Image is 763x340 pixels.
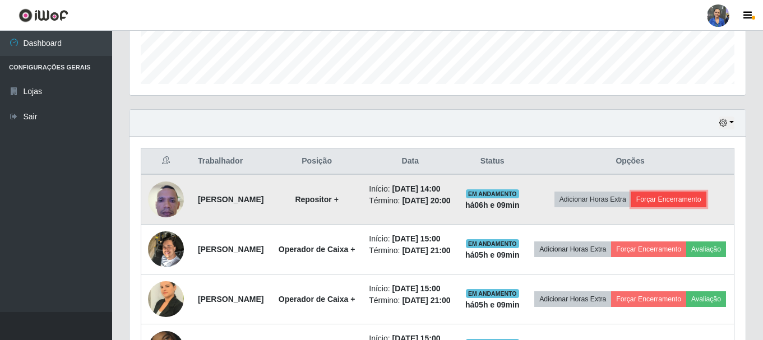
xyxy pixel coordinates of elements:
span: EM ANDAMENTO [466,239,519,248]
time: [DATE] 15:00 [392,234,441,243]
button: Avaliação [686,291,726,307]
li: Início: [369,183,451,195]
span: EM ANDAMENTO [466,289,519,298]
li: Término: [369,295,451,306]
li: Início: [369,233,451,245]
th: Posição [271,148,362,175]
strong: Repositor + [295,195,338,204]
li: Término: [369,245,451,257]
li: Término: [369,195,451,207]
li: Início: [369,283,451,295]
strong: Operador de Caixa + [279,245,355,254]
time: [DATE] 14:00 [392,184,441,193]
button: Avaliação [686,241,726,257]
img: 1730387044768.jpeg [148,275,184,323]
button: Adicionar Horas Extra [554,192,631,207]
time: [DATE] 20:00 [402,196,450,205]
time: [DATE] 21:00 [402,246,450,255]
button: Forçar Encerramento [631,192,706,207]
time: [DATE] 15:00 [392,284,441,293]
time: [DATE] 21:00 [402,296,450,305]
img: 1749852660115.jpeg [148,175,184,223]
th: Opções [526,148,734,175]
img: 1725217718320.jpeg [148,225,184,273]
strong: há 05 h e 09 min [465,300,520,309]
strong: há 06 h e 09 min [465,201,520,209]
strong: há 05 h e 09 min [465,250,520,259]
span: EM ANDAMENTO [466,189,519,198]
button: Adicionar Horas Extra [534,241,611,257]
img: CoreUI Logo [19,8,68,22]
strong: [PERSON_NAME] [198,295,263,304]
button: Adicionar Horas Extra [534,291,611,307]
th: Trabalhador [191,148,271,175]
button: Forçar Encerramento [611,291,686,307]
th: Data [362,148,458,175]
strong: [PERSON_NAME] [198,195,263,204]
strong: [PERSON_NAME] [198,245,263,254]
button: Forçar Encerramento [611,241,686,257]
strong: Operador de Caixa + [279,295,355,304]
th: Status [458,148,526,175]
